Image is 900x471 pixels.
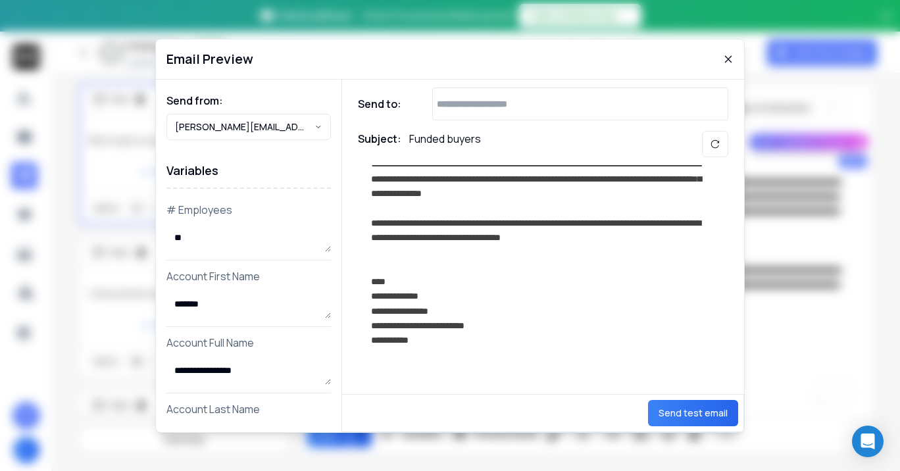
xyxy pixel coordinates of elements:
[166,401,331,417] p: Account Last Name
[166,268,331,284] p: Account First Name
[166,202,331,218] p: # Employees
[409,131,481,157] p: Funded buyers
[358,131,401,157] h1: Subject:
[175,120,314,134] p: [PERSON_NAME][EMAIL_ADDRESS][DOMAIN_NAME]
[166,50,253,68] h1: Email Preview
[852,426,884,457] div: Open Intercom Messenger
[166,335,331,351] p: Account Full Name
[166,153,331,189] h1: Variables
[358,96,411,112] h1: Send to:
[648,400,738,426] button: Send test email
[166,93,331,109] h1: Send from:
